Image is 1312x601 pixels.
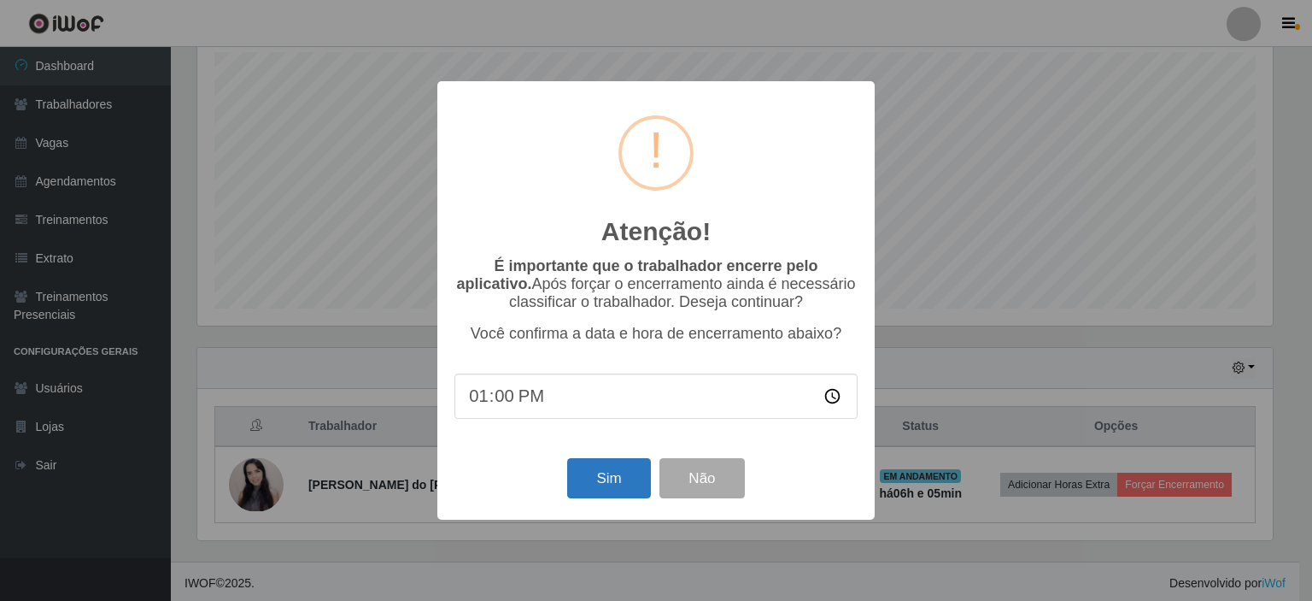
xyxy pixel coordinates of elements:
[601,216,711,247] h2: Atenção!
[567,458,650,498] button: Sim
[454,257,858,311] p: Após forçar o encerramento ainda é necessário classificar o trabalhador. Deseja continuar?
[454,325,858,343] p: Você confirma a data e hora de encerramento abaixo?
[659,458,744,498] button: Não
[456,257,817,292] b: É importante que o trabalhador encerre pelo aplicativo.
